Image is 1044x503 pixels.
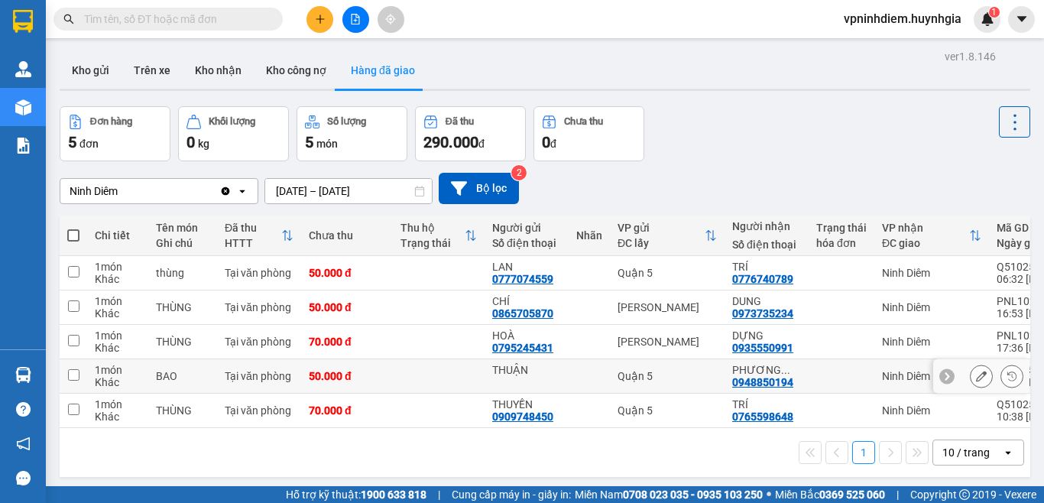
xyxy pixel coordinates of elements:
div: Trạng thái [400,237,465,249]
div: ver 1.8.146 [945,48,996,65]
div: THUYỀN [492,398,561,411]
div: 50.000 đ [309,301,385,313]
strong: 1900 633 818 [361,488,426,501]
span: đ [550,138,556,150]
div: Người nhận [732,220,801,232]
img: solution-icon [15,138,31,154]
div: [PERSON_NAME] [618,336,717,348]
div: Số lượng [327,116,366,127]
span: file-add [350,14,361,24]
div: Tại văn phòng [225,336,293,348]
svg: Clear value [219,185,232,197]
button: Đã thu290.000đ [415,106,526,161]
span: vpninhdiem.huynhgia [832,9,974,28]
div: Số điện thoại [732,239,801,251]
div: Ninh Diêm [70,183,118,199]
span: 1 [991,7,997,18]
span: search [63,14,74,24]
span: | [438,486,440,503]
span: 0 [542,133,550,151]
img: logo-vxr [13,10,33,33]
div: Ninh Diêm [882,336,981,348]
div: Khối lượng [209,116,255,127]
span: question-circle [16,402,31,417]
div: ĐC giao [882,237,969,249]
button: 1 [852,441,875,464]
img: warehouse-icon [15,99,31,115]
div: THÙNG [156,404,209,417]
div: 1 món [95,329,141,342]
div: 0948850194 [732,376,793,388]
div: Quận 5 [618,267,717,279]
div: Ghi chú [156,237,209,249]
div: 0795245431 [492,342,553,354]
button: plus [306,6,333,33]
div: Khác [95,273,141,285]
div: PHƯƠNG TRIỀU [732,364,801,376]
button: Khối lượng0kg [178,106,289,161]
svg: open [1002,446,1014,459]
span: đ [478,138,485,150]
div: Quận 5 [618,370,717,382]
span: copyright [959,489,970,500]
div: 0973735234 [732,307,793,320]
div: [PERSON_NAME] [618,301,717,313]
button: Đơn hàng5đơn [60,106,170,161]
span: món [316,138,338,150]
img: icon-new-feature [981,12,994,26]
div: Nhãn [576,229,602,242]
span: Miền Bắc [775,486,885,503]
button: Chưa thu0đ [533,106,644,161]
div: hóa đơn [816,237,867,249]
button: Bộ lọc [439,173,519,204]
img: warehouse-icon [15,61,31,77]
div: VP nhận [882,222,969,234]
div: HTTT [225,237,281,249]
img: warehouse-icon [15,367,31,383]
div: TRÍ [732,398,801,411]
div: 0765598648 [732,411,793,423]
div: 0935550991 [732,342,793,354]
div: 0777074559 [492,273,553,285]
div: thùng [156,267,209,279]
span: message [16,471,31,485]
sup: 1 [989,7,1000,18]
div: THUẬN [492,364,561,376]
div: DỰNG [732,329,801,342]
button: Hàng đã giao [339,52,427,89]
div: LAN [492,261,561,273]
button: Kho gửi [60,52,122,89]
th: Toggle SortBy [217,216,301,256]
span: aim [385,14,396,24]
span: Hỗ trợ kỹ thuật: [286,486,426,503]
div: ĐC lấy [618,237,705,249]
div: 70.000 đ [309,404,385,417]
th: Toggle SortBy [874,216,989,256]
span: Miền Nam [575,486,763,503]
button: file-add [342,6,369,33]
div: Chưa thu [309,229,385,242]
div: DUNG [732,295,801,307]
span: | [896,486,899,503]
div: Quận 5 [618,404,717,417]
div: TRÍ [732,261,801,273]
div: Khác [95,307,141,320]
div: 1 món [95,398,141,411]
th: Toggle SortBy [610,216,725,256]
span: plus [315,14,326,24]
div: Khác [95,376,141,388]
span: caret-down [1015,12,1029,26]
div: Tại văn phòng [225,370,293,382]
div: Số điện thoại [492,237,561,249]
div: Trạng thái [816,222,867,234]
svg: open [236,185,248,197]
span: 5 [305,133,313,151]
span: 0 [186,133,195,151]
input: Tìm tên, số ĐT hoặc mã đơn [84,11,264,28]
div: 1 món [95,295,141,307]
input: Selected Ninh Diêm. [119,183,121,199]
div: Khác [95,411,141,423]
div: 70.000 đ [309,336,385,348]
div: 0865705870 [492,307,553,320]
div: Thu hộ [400,222,465,234]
